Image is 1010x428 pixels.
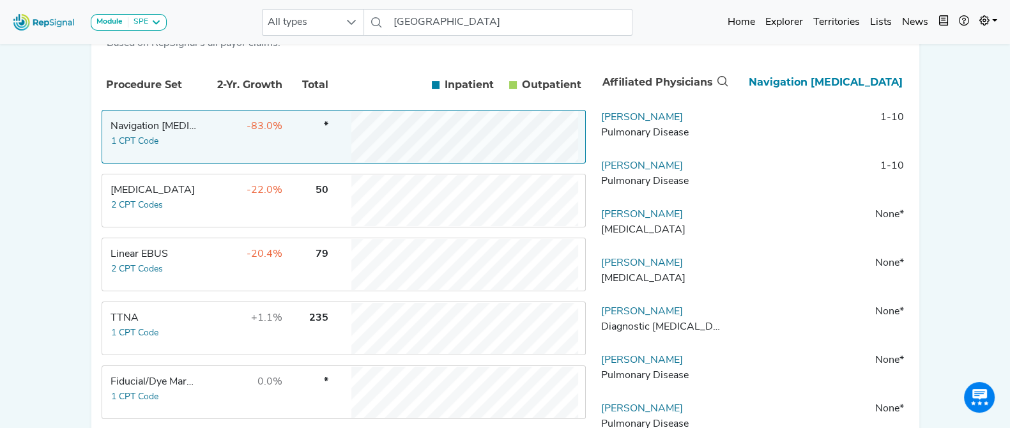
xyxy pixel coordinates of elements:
[91,14,167,31] button: ModuleSPE
[309,313,328,323] span: 235
[601,210,683,220] a: [PERSON_NAME]
[808,10,865,35] a: Territories
[760,10,808,35] a: Explorer
[601,355,683,365] a: [PERSON_NAME]
[111,374,198,390] div: Fiducial/Dye Marking
[731,61,908,103] th: Navigation Bronchoscopy
[601,125,725,141] div: Pulmonary Disease
[601,271,725,286] div: Radiation Oncology
[201,63,284,107] th: 2-Yr. Growth
[247,121,282,132] span: -83.0%
[111,247,198,262] div: Linear EBUS
[111,198,164,213] button: 2 CPT Codes
[601,368,725,383] div: Pulmonary Disease
[601,161,683,171] a: [PERSON_NAME]
[111,183,198,198] div: Transbronchial Biopsy
[730,158,909,197] td: 1-10
[875,404,899,414] span: None
[875,258,899,268] span: None
[723,10,760,35] a: Home
[104,63,200,107] th: Procedure Set
[247,185,282,195] span: -22.0%
[111,326,159,340] button: 1 CPT Code
[601,307,683,317] a: [PERSON_NAME]
[111,119,198,134] div: Navigation Bronchoscopy
[875,355,899,365] span: None
[388,9,632,36] input: Search a physician or facility
[601,174,725,189] div: Pulmonary Disease
[316,185,328,195] span: 50
[875,210,899,220] span: None
[96,18,123,26] strong: Module
[933,10,954,35] button: Intel Book
[316,249,328,259] span: 79
[597,61,731,103] th: Affiliated Physicians
[111,390,159,404] button: 1 CPT Code
[601,258,683,268] a: [PERSON_NAME]
[601,112,683,123] a: [PERSON_NAME]
[601,222,725,238] div: Radiation Oncology
[522,77,581,93] span: Outpatient
[445,77,494,93] span: Inpatient
[286,63,330,107] th: Total
[865,10,897,35] a: Lists
[257,377,282,387] span: 0.0%
[111,310,198,326] div: TTNA
[247,249,282,259] span: -20.4%
[730,110,909,148] td: 1-10
[111,134,159,149] button: 1 CPT Code
[897,10,933,35] a: News
[128,17,148,27] div: SPE
[111,262,164,277] button: 2 CPT Codes
[601,319,725,335] div: Diagnostic Radiology
[251,313,282,323] span: +1.1%
[875,307,899,317] span: None
[263,10,339,35] span: All types
[601,404,683,414] a: [PERSON_NAME]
